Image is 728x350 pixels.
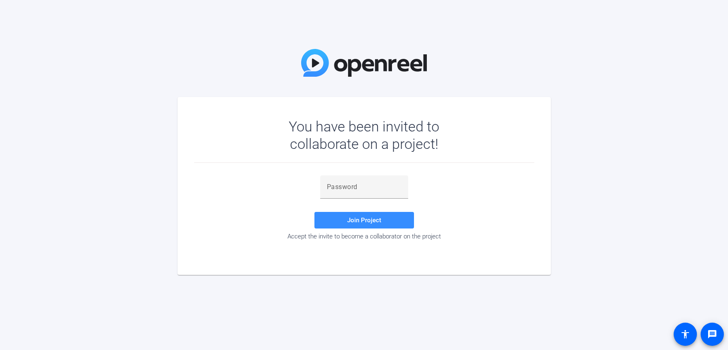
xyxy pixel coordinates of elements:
[194,233,534,240] div: Accept the invite to become a collaborator on the project
[314,212,414,228] button: Join Project
[265,118,463,153] div: You have been invited to collaborate on a project!
[707,329,717,339] mat-icon: message
[327,182,402,192] input: Password
[347,216,381,224] span: Join Project
[680,329,690,339] mat-icon: accessibility
[301,49,427,77] img: OpenReel Logo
